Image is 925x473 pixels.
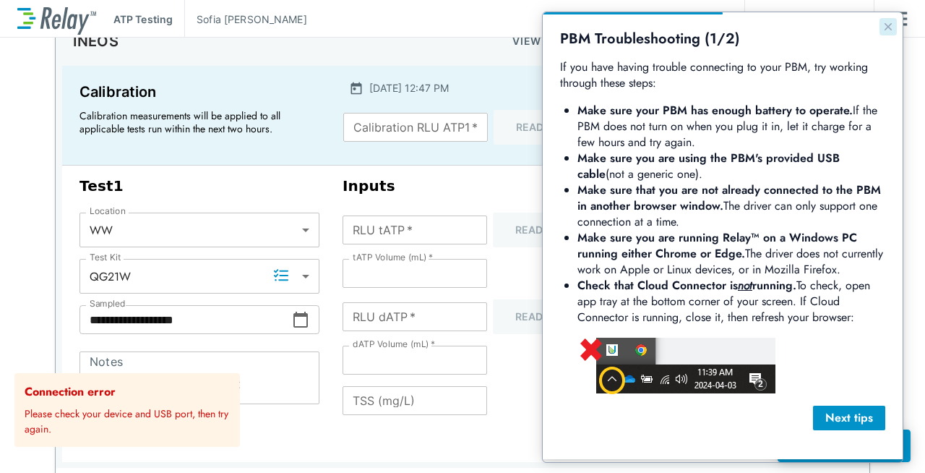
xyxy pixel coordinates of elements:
button: close [238,379,249,391]
p: Calibration measurements will be applied to all applicable tests run within the next two hours. [79,109,311,135]
p: Sofia [PERSON_NAME] [197,12,307,27]
p: [DATE] 12:47 PM [369,80,449,95]
p: INEOS [73,33,119,50]
button: PBM not connected [596,4,733,33]
label: Test Kit [90,252,121,263]
h3: Test 1 [79,177,319,195]
button: Main menu [886,5,908,33]
img: Drawer Icon [886,5,908,33]
img: Calender Icon [349,81,363,95]
img: LuminUltra Relay [17,4,96,35]
div: QG21W [79,262,319,291]
h3: Inputs [343,177,582,195]
input: Choose date, selected date is Oct 8, 2025 [79,305,292,334]
label: dATP Volume (mL) [353,339,435,349]
p: Please check your device and USB port, then try again. [25,401,234,437]
iframe: bubble [543,12,903,462]
p: VIEW LATEST [512,33,585,50]
span: not connected [650,10,727,27]
p: Calibration [79,80,317,103]
label: Sampled [90,299,126,309]
p: ATP Testing [113,12,173,27]
label: Location [90,206,126,216]
strong: Connection error [25,383,116,400]
label: tATP Volume (mL) [353,252,433,263]
div: WW [79,216,319,244]
span: PBM [622,9,727,29]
